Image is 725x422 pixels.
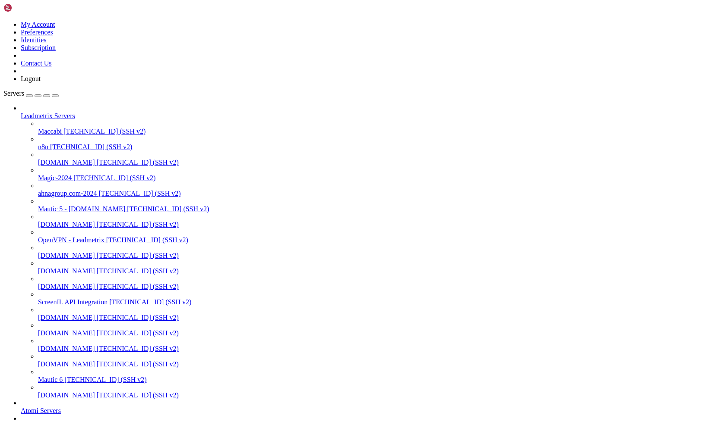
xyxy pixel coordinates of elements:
[63,128,146,135] span: [TECHNICAL_ID] (SSH v2)
[38,298,722,306] a: ScreenIL API Integration [TECHNICAL_ID] (SSH v2)
[21,75,41,82] a: Logout
[38,228,722,244] li: OpenVPN - Leadmetrix [TECHNICAL_ID] (SSH v2)
[21,104,722,399] li: Leadmetrix Servers
[38,283,95,290] span: [DOMAIN_NAME]
[38,236,722,244] a: OpenVPN - Leadmetrix [TECHNICAL_ID] (SSH v2)
[38,337,722,353] li: [DOMAIN_NAME] [TECHNICAL_ID] (SSH v2)
[38,190,722,197] a: ahnagroup.com-2024 [TECHNICAL_ID] (SSH v2)
[97,314,179,321] span: [TECHNICAL_ID] (SSH v2)
[97,391,179,399] span: [TECHNICAL_ID] (SSH v2)
[38,174,72,181] span: Magic-2024
[38,259,722,275] li: [DOMAIN_NAME] [TECHNICAL_ID] (SSH v2)
[38,221,95,228] span: [DOMAIN_NAME]
[98,190,180,197] span: [TECHNICAL_ID] (SSH v2)
[127,205,209,213] span: [TECHNICAL_ID] (SSH v2)
[38,314,95,321] span: [DOMAIN_NAME]
[106,236,188,244] span: [TECHNICAL_ID] (SSH v2)
[97,252,179,259] span: [TECHNICAL_ID] (SSH v2)
[38,166,722,182] li: Magic-2024 [TECHNICAL_ID] (SSH v2)
[38,159,95,166] span: [DOMAIN_NAME]
[38,376,63,383] span: Mautic 6
[38,298,108,306] span: ScreenIL API Integration
[38,283,722,291] a: [DOMAIN_NAME] [TECHNICAL_ID] (SSH v2)
[3,90,59,97] a: Servers
[21,28,53,36] a: Preferences
[38,353,722,368] li: [DOMAIN_NAME] [TECHNICAL_ID] (SSH v2)
[38,182,722,197] li: ahnagroup.com-2024 [TECHNICAL_ID] (SSH v2)
[38,345,95,352] span: [DOMAIN_NAME]
[38,120,722,135] li: Maccabi [TECHNICAL_ID] (SSH v2)
[38,306,722,322] li: [DOMAIN_NAME] [TECHNICAL_ID] (SSH v2)
[38,360,722,368] a: [DOMAIN_NAME] [TECHNICAL_ID] (SSH v2)
[97,267,179,275] span: [TECHNICAL_ID] (SSH v2)
[38,314,722,322] a: [DOMAIN_NAME] [TECHNICAL_ID] (SSH v2)
[38,143,48,150] span: n8n
[38,291,722,306] li: ScreenIL API Integration [TECHNICAL_ID] (SSH v2)
[38,244,722,259] li: [DOMAIN_NAME] [TECHNICAL_ID] (SSH v2)
[38,384,722,399] li: [DOMAIN_NAME] [TECHNICAL_ID] (SSH v2)
[38,128,722,135] a: Maccabi [TECHNICAL_ID] (SSH v2)
[38,360,95,368] span: [DOMAIN_NAME]
[38,143,722,151] a: n8n [TECHNICAL_ID] (SSH v2)
[38,391,95,399] span: [DOMAIN_NAME]
[38,135,722,151] li: n8n [TECHNICAL_ID] (SSH v2)
[97,329,179,337] span: [TECHNICAL_ID] (SSH v2)
[38,275,722,291] li: [DOMAIN_NAME] [TECHNICAL_ID] (SSH v2)
[21,399,722,415] li: Atomi Servers
[38,159,722,166] a: [DOMAIN_NAME] [TECHNICAL_ID] (SSH v2)
[38,174,722,182] a: Magic-2024 [TECHNICAL_ID] (SSH v2)
[38,205,125,213] span: Mautic 5 - [DOMAIN_NAME]
[97,159,179,166] span: [TECHNICAL_ID] (SSH v2)
[3,3,53,12] img: Shellngn
[97,283,179,290] span: [TECHNICAL_ID] (SSH v2)
[38,267,722,275] a: [DOMAIN_NAME] [TECHNICAL_ID] (SSH v2)
[97,221,179,228] span: [TECHNICAL_ID] (SSH v2)
[3,90,24,97] span: Servers
[38,252,722,259] a: [DOMAIN_NAME] [TECHNICAL_ID] (SSH v2)
[38,329,722,337] a: [DOMAIN_NAME] [TECHNICAL_ID] (SSH v2)
[38,376,722,384] a: Mautic 6 [TECHNICAL_ID] (SSH v2)
[64,376,146,383] span: [TECHNICAL_ID] (SSH v2)
[21,44,56,51] a: Subscription
[21,407,722,415] a: Atomi Servers
[38,322,722,337] li: [DOMAIN_NAME] [TECHNICAL_ID] (SSH v2)
[38,267,95,275] span: [DOMAIN_NAME]
[38,190,97,197] span: ahnagroup.com-2024
[21,112,75,119] span: Leadmetrix Servers
[21,112,722,120] a: Leadmetrix Servers
[38,368,722,384] li: Mautic 6 [TECHNICAL_ID] (SSH v2)
[21,36,47,44] a: Identities
[73,174,155,181] span: [TECHNICAL_ID] (SSH v2)
[38,252,95,259] span: [DOMAIN_NAME]
[50,143,132,150] span: [TECHNICAL_ID] (SSH v2)
[38,151,722,166] li: [DOMAIN_NAME] [TECHNICAL_ID] (SSH v2)
[38,391,722,399] a: [DOMAIN_NAME] [TECHNICAL_ID] (SSH v2)
[21,59,52,67] a: Contact Us
[21,21,55,28] a: My Account
[38,236,104,244] span: OpenVPN - Leadmetrix
[38,345,722,353] a: [DOMAIN_NAME] [TECHNICAL_ID] (SSH v2)
[109,298,191,306] span: [TECHNICAL_ID] (SSH v2)
[21,407,61,414] span: Atomi Servers
[38,197,722,213] li: Mautic 5 - [DOMAIN_NAME] [TECHNICAL_ID] (SSH v2)
[38,213,722,228] li: [DOMAIN_NAME] [TECHNICAL_ID] (SSH v2)
[38,205,722,213] a: Mautic 5 - [DOMAIN_NAME] [TECHNICAL_ID] (SSH v2)
[97,360,179,368] span: [TECHNICAL_ID] (SSH v2)
[38,128,62,135] span: Maccabi
[38,329,95,337] span: [DOMAIN_NAME]
[97,345,179,352] span: [TECHNICAL_ID] (SSH v2)
[38,221,722,228] a: [DOMAIN_NAME] [TECHNICAL_ID] (SSH v2)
